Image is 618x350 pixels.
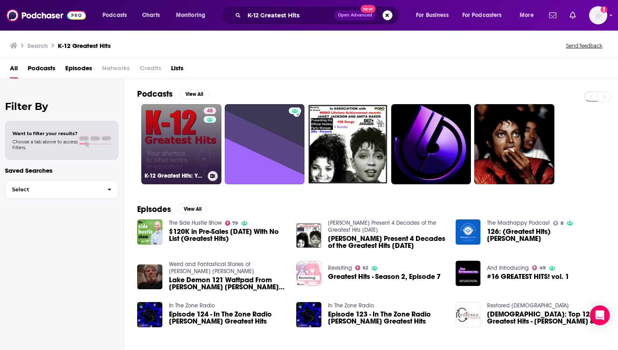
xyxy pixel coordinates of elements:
[137,9,165,22] a: Charts
[355,265,368,270] a: 62
[561,221,563,225] span: 8
[553,221,563,226] a: 8
[532,265,546,270] a: 49
[456,302,481,327] img: Old Testament: Top 12 Greatest Hits - Adam & Eve - Pastor Pad Kenney
[244,9,334,22] input: Search podcasts, credits, & more...
[457,9,514,22] button: open menu
[487,311,605,325] span: [DEMOGRAPHIC_DATA]: Top 12 Greatest Hits - [PERSON_NAME] & Eve - Pastor [PERSON_NAME]
[5,180,119,199] button: Select
[590,305,610,325] div: Open Intercom Messenger
[361,5,376,13] span: New
[520,10,534,21] span: More
[232,221,238,225] span: 79
[169,261,254,275] a: Weird and Fantastical Stories of Ken David Stewart
[5,187,101,192] span: Select
[296,261,321,286] img: Greatest Hits - Season 2, Episode 7
[328,311,446,325] a: Episode 123 - In The Zone Radio Chaka Khan Greatest Hits
[204,107,216,114] a: 48
[462,10,502,21] span: For Podcasters
[140,62,161,79] span: Credits
[514,9,544,22] button: open menu
[487,264,529,271] a: And Introducing
[589,6,607,24] span: Logged in as WE_Broadcast
[328,235,446,249] a: Dr Kimoni Present 4 Decades of the Greatest Hits 12-13-2021
[546,8,560,22] a: Show notifications dropdown
[58,42,111,50] h3: K-12 Greatest Hits
[328,311,446,325] span: Episode 123 - In The Zone Radio [PERSON_NAME] Greatest Hits
[169,228,287,242] a: $120K in Pre-Sales in 6 Months With No List (Greatest Hits)
[589,6,607,24] img: User Profile
[137,264,162,290] img: Lake Demon 121 Wattpad From Ken David Stewart's Greatest Hits
[12,139,78,150] span: Choose a tab above to access filters.
[487,228,605,242] a: 126: (Greatest Hits) Cody Ko
[102,10,127,21] span: Podcasts
[12,131,78,136] span: Want to filter your results?
[28,62,55,79] a: Podcasts
[137,204,207,214] a: EpisodesView All
[334,10,376,20] button: Open AdvancedNew
[170,9,216,22] button: open menu
[456,261,481,286] img: #16 GREATEST HITS! vol. 1
[5,100,119,112] h2: Filter By
[328,264,352,271] a: Revisiting
[169,228,287,242] span: $120K in Pre-Sales [DATE] With No List (Greatest Hits)
[487,302,569,309] a: Restored Church
[487,219,550,226] a: The Madhappy Podcast
[328,235,446,249] span: [PERSON_NAME] Present 4 Decades of the Greatest Hits [DATE]
[487,228,605,242] span: 126: (Greatest Hits) [PERSON_NAME]
[363,266,368,270] span: 62
[5,167,119,174] p: Saved Searches
[145,172,204,179] h3: K-12 Greatest Hits: Your shortcut to what works in education
[328,219,436,233] a: Dr Kimoni Present 4 Decades of the Greatest Hits 12-13-2021
[65,62,92,79] a: Episodes
[169,302,215,309] a: In The Zone Radio
[487,273,569,280] a: #16 GREATEST HITS! vol. 1
[589,6,607,24] button: Show profile menu
[137,89,209,99] a: PodcastsView All
[566,8,579,22] a: Show notifications dropdown
[601,6,607,13] svg: Add a profile image
[137,204,171,214] h2: Episodes
[97,9,138,22] button: open menu
[296,302,321,327] img: Episode 123 - In The Zone Radio Chaka Khan Greatest Hits
[141,104,221,184] a: 48K-12 Greatest Hits: Your shortcut to what works in education
[137,89,173,99] h2: Podcasts
[296,223,321,248] img: Dr Kimoni Present 4 Decades of the Greatest Hits 12-13-2021
[27,42,48,50] h3: Search
[171,62,183,79] span: Lists
[169,276,287,290] span: Lake Demon 121 Wattpad From [PERSON_NAME] [PERSON_NAME] Greatest Hits
[169,276,287,290] a: Lake Demon 121 Wattpad From Ken David Stewart's Greatest Hits
[137,302,162,327] img: Episode 124 - In The Zone Radio Chaka Khan Greatest Hits
[10,62,18,79] a: All
[137,219,162,245] img: $120K in Pre-Sales in 6 Months With No List (Greatest Hits)
[328,273,441,280] a: Greatest Hits - Season 2, Episode 7
[225,221,238,226] a: 79
[169,311,287,325] a: Episode 124 - In The Zone Radio Chaka Khan Greatest Hits
[416,10,449,21] span: For Business
[410,9,459,22] button: open menu
[229,6,407,25] div: Search podcasts, credits, & more...
[176,10,205,21] span: Monitoring
[7,7,86,23] img: Podchaser - Follow, Share and Rate Podcasts
[540,266,546,270] span: 49
[563,42,605,49] button: Send feedback
[456,219,481,245] img: 126: (Greatest Hits) Cody Ko
[169,219,222,226] a: The Side Hustle Show
[142,10,160,21] span: Charts
[487,311,605,325] a: Old Testament: Top 12 Greatest Hits - Adam & Eve - Pastor Pad Kenney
